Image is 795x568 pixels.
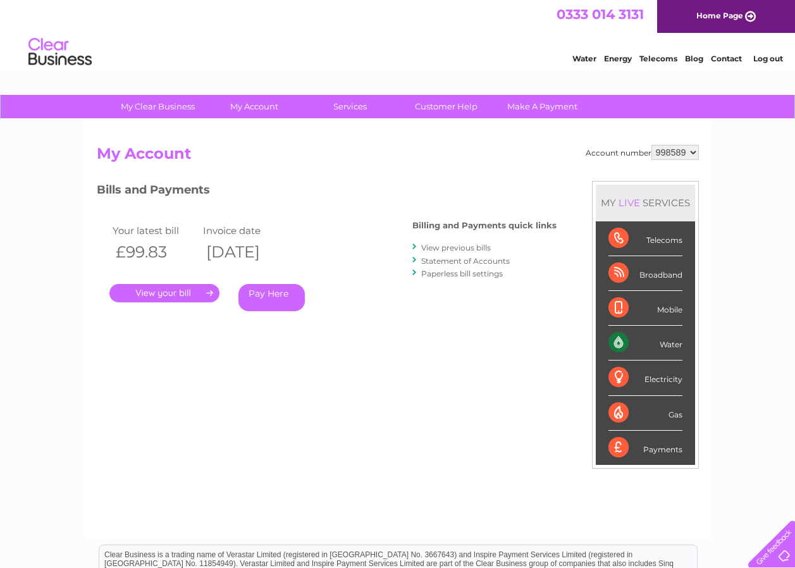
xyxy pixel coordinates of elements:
div: Clear Business is a trading name of Verastar Limited (registered in [GEOGRAPHIC_DATA] No. 3667643... [99,7,697,61]
div: Water [608,326,682,361]
a: Services [298,95,402,118]
td: Invoice date [200,222,291,239]
div: Broadband [608,256,682,291]
a: Contact [711,54,742,63]
a: View previous bills [421,243,491,252]
h2: My Account [97,145,699,169]
div: Account number [586,145,699,160]
a: Customer Help [394,95,498,118]
div: Mobile [608,291,682,326]
a: My Clear Business [106,95,210,118]
th: [DATE] [200,239,291,265]
div: Payments [608,431,682,465]
div: Gas [608,396,682,431]
th: £99.83 [109,239,200,265]
a: Log out [753,54,783,63]
a: 0333 014 3131 [557,6,644,22]
td: Your latest bill [109,222,200,239]
div: Electricity [608,361,682,395]
h4: Billing and Payments quick links [412,221,557,230]
a: Paperless bill settings [421,269,503,278]
a: Telecoms [639,54,677,63]
a: Blog [685,54,703,63]
h3: Bills and Payments [97,181,557,203]
a: Make A Payment [490,95,595,118]
div: LIVE [616,197,643,209]
a: My Account [202,95,306,118]
div: Telecoms [608,221,682,256]
img: logo.png [28,33,92,71]
a: Energy [604,54,632,63]
a: Statement of Accounts [421,256,510,266]
a: Water [572,54,596,63]
div: MY SERVICES [596,185,695,221]
a: . [109,284,219,302]
a: Pay Here [238,284,305,311]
